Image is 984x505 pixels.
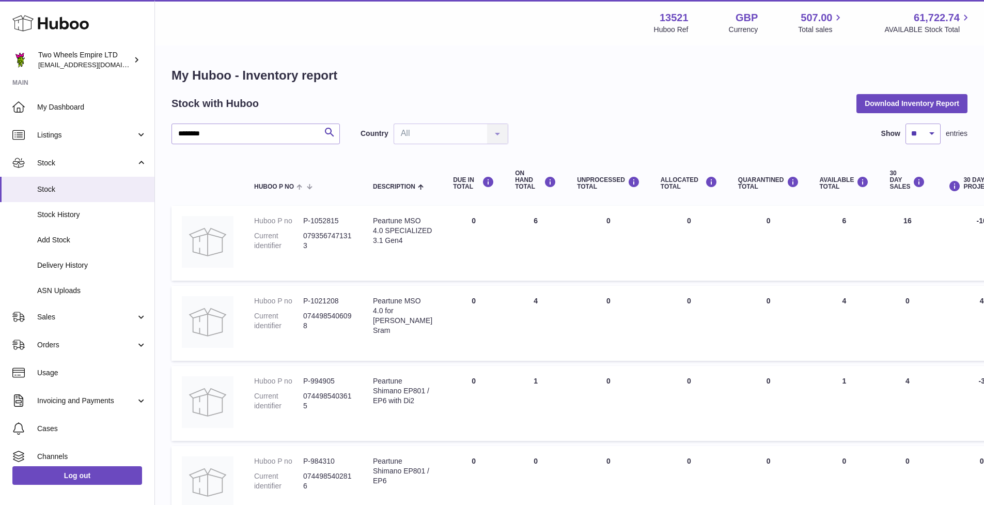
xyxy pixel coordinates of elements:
div: Peartune MSO 4.0 SPECIALIZED 3.1 Gen4 [373,216,432,246]
div: Peartune Shimano EP801 / EP6 [373,456,432,486]
button: Download Inventory Report [856,94,967,113]
span: 0 [767,297,771,305]
img: justas@twowheelsempire.com [12,52,28,68]
div: ON HAND Total [515,170,556,191]
td: 0 [443,286,505,361]
dt: Current identifier [254,471,303,491]
strong: GBP [736,11,758,25]
td: 0 [650,286,728,361]
dt: Current identifier [254,231,303,251]
td: 0 [650,206,728,281]
img: product image [182,216,233,268]
div: AVAILABLE Total [820,176,869,190]
span: 0 [767,217,771,225]
span: Total sales [798,25,844,35]
td: 0 [567,206,650,281]
span: 507.00 [801,11,832,25]
div: Peartune MSO 4.0 for [PERSON_NAME] Sram [373,296,432,335]
span: Usage [37,368,147,378]
span: Orders [37,340,136,350]
td: 1 [505,366,567,441]
td: 4 [809,286,880,361]
td: 4 [879,366,935,441]
td: 1 [809,366,880,441]
span: Delivery History [37,261,147,270]
dt: Huboo P no [254,456,303,466]
span: [EMAIL_ADDRESS][DOMAIN_NAME] [38,60,152,69]
td: 0 [443,366,505,441]
a: 61,722.74 AVAILABLE Stock Total [884,11,972,35]
span: ASN Uploads [37,286,147,296]
img: product image [182,376,233,428]
strong: 13521 [660,11,689,25]
dd: 0744985406098 [303,311,352,331]
dt: Current identifier [254,311,303,331]
dd: P-1021208 [303,296,352,306]
span: Add Stock [37,235,147,245]
span: Listings [37,130,136,140]
label: Show [881,129,900,139]
span: entries [946,129,967,139]
div: ALLOCATED Total [661,176,717,190]
a: 507.00 Total sales [798,11,844,35]
span: 0 [767,377,771,385]
dd: P-994905 [303,376,352,386]
dd: P-984310 [303,456,352,466]
span: Invoicing and Payments [37,396,136,406]
h2: Stock with Huboo [171,97,259,111]
span: 0 [767,457,771,465]
span: Stock History [37,210,147,220]
td: 0 [567,366,650,441]
span: 61,722.74 [914,11,960,25]
div: Currency [729,25,758,35]
label: Country [361,129,388,139]
span: Huboo P no [254,183,294,190]
h1: My Huboo - Inventory report [171,67,967,84]
td: 0 [879,286,935,361]
div: Huboo Ref [654,25,689,35]
td: 6 [505,206,567,281]
div: UNPROCESSED Total [577,176,640,190]
span: Channels [37,452,147,462]
dd: 0793567471313 [303,231,352,251]
span: AVAILABLE Stock Total [884,25,972,35]
span: Description [373,183,415,190]
dt: Current identifier [254,391,303,411]
td: 4 [505,286,567,361]
span: My Dashboard [37,102,147,112]
td: 0 [650,366,728,441]
td: 0 [567,286,650,361]
dd: P-1052815 [303,216,352,226]
dt: Huboo P no [254,296,303,306]
div: Two Wheels Empire LTD [38,50,131,70]
div: DUE IN TOTAL [453,176,494,190]
dt: Huboo P no [254,216,303,226]
div: Peartune Shimano EP801 / EP6 with Di2 [373,376,432,406]
img: product image [182,296,233,348]
div: QUARANTINED Total [738,176,799,190]
span: Sales [37,312,136,322]
span: Stock [37,185,147,194]
dd: 0744985402816 [303,471,352,491]
td: 16 [879,206,935,281]
dd: 0744985403615 [303,391,352,411]
a: Log out [12,466,142,485]
span: Stock [37,158,136,168]
dt: Huboo P no [254,376,303,386]
div: 30 DAY SALES [889,170,925,191]
span: Cases [37,424,147,434]
td: 0 [443,206,505,281]
td: 6 [809,206,880,281]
